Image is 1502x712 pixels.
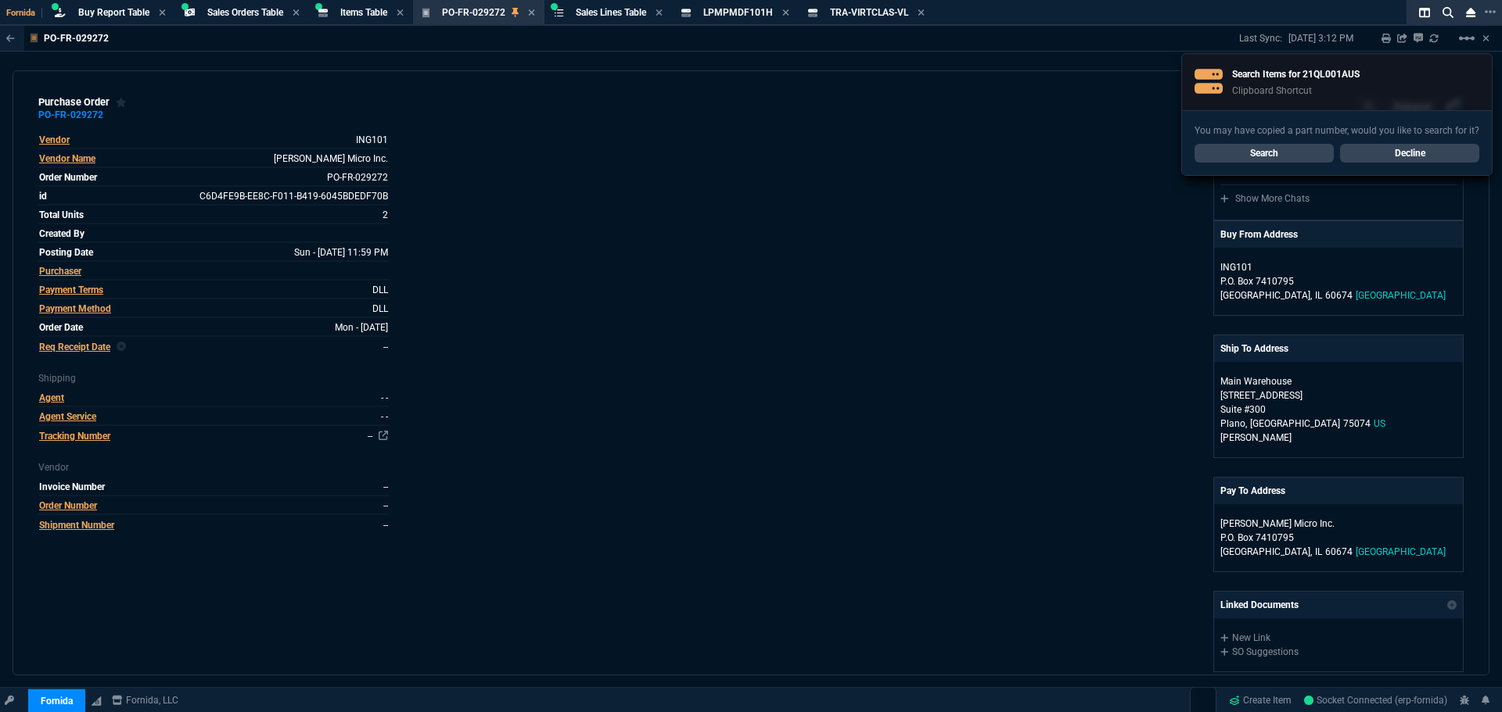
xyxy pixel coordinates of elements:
[1356,290,1446,301] span: [GEOGRAPHIC_DATA]
[442,7,505,18] span: PO-FR-029272
[39,431,110,442] span: Tracking Number
[1315,290,1322,301] span: IL
[38,409,389,426] tr: undefined
[918,7,925,20] nx-icon: Close Tab
[39,247,93,258] span: Posting Date
[38,390,389,407] tr: undefined
[1195,123,1479,138] p: You may have copied a part number, would you like to search for it?
[1220,403,1457,417] p: Suite #300
[1220,598,1299,612] p: Linked Documents
[1220,274,1457,288] p: P.O. Box 7410795
[1325,546,1353,557] span: 60674
[39,520,114,531] span: Shipment Number
[38,245,389,262] tr: undefined
[38,301,389,318] tr: undefined
[782,7,789,20] nx-icon: Close Tab
[1250,418,1340,429] span: [GEOGRAPHIC_DATA]
[1413,3,1436,22] nx-icon: Split Panels
[1482,32,1489,45] a: Hide Workbench
[39,172,97,183] span: Order Number
[356,134,388,145] span: ING101
[1220,418,1247,429] span: Plano,
[1304,695,1447,706] span: Socket Connected (erp-fornida)
[1220,631,1457,645] a: New Link
[38,320,389,337] tr: When the order was created
[1220,374,1371,388] p: Main Warehouse
[38,96,127,109] div: purchase order
[44,32,109,45] p: PO-FR-029272
[383,520,388,531] a: --
[6,33,15,44] nx-icon: Back to Table
[1220,546,1312,557] span: [GEOGRAPHIC_DATA],
[397,7,404,20] nx-icon: Close Tab
[38,428,389,444] tr: undefined
[1374,418,1385,429] span: US
[38,170,389,187] tr: undefined
[38,282,389,299] tr: undefined
[39,152,95,166] div: Vendor Name
[39,500,97,511] span: Order Number
[1220,342,1288,356] p: Ship To Address
[39,303,111,314] span: Payment Method
[207,7,283,18] span: Sales Orders Table
[383,342,388,352] span: --
[1223,689,1298,712] a: Create Item
[340,7,387,18] span: Items Table
[39,481,105,492] span: Invoice Number
[38,498,389,515] tr: undefined
[703,7,773,18] span: LPMPMDF101H
[528,7,535,20] nx-icon: Close Tab
[1220,260,1371,274] p: ING101
[1220,484,1285,498] p: Pay To Address
[1460,3,1482,22] nx-icon: Close Workbench
[38,188,389,206] tr: See Marketplace Order
[1485,5,1496,20] nx-icon: Open New Tab
[116,96,127,109] div: Add to Watchlist
[38,226,389,243] tr: undefined
[1220,645,1457,659] a: SO Suggestions
[293,7,300,20] nx-icon: Close Tab
[1220,517,1371,531] p: [PERSON_NAME] Micro Inc.
[117,340,126,354] nx-icon: Clear selected rep
[1325,290,1353,301] span: 60674
[830,7,908,18] span: TRA-VIRTCLAS-VL
[381,411,388,422] span: - -
[368,431,372,442] a: --
[656,7,663,20] nx-icon: Close Tab
[1356,546,1446,557] span: [GEOGRAPHIC_DATA]
[39,191,47,202] span: id
[294,247,388,258] span: 0001-01-01T00:00:00.000Z
[39,322,83,333] span: Order Date
[159,7,166,20] nx-icon: Close Tab
[1220,531,1457,545] p: P.O. Box 7410795
[1220,431,1457,445] p: [PERSON_NAME]
[39,411,96,422] span: Agent Service
[6,8,42,18] span: Fornida
[372,303,388,314] span: DLL
[38,132,389,149] tr: undefined
[39,133,70,147] div: Vendor
[38,339,389,355] tr: undefined
[39,284,103,295] span: Payment Terms
[38,479,389,496] tr: undefined
[38,460,389,474] p: Vendor
[576,7,646,18] span: Sales Lines Table
[1220,290,1312,301] span: [GEOGRAPHIC_DATA],
[383,481,388,492] span: --
[39,228,84,239] span: Created By
[39,266,81,277] span: Purchaser
[381,392,388,403] span: - -
[1436,3,1460,22] nx-icon: Search
[383,500,388,511] a: --
[1232,84,1360,97] p: Clipboard Shortcut
[372,284,388,295] span: DLL
[1195,144,1334,163] a: Search
[199,191,388,202] span: See Marketplace Order
[38,371,389,385] p: Shipping
[39,209,84,220] span: Total Units
[39,342,110,352] span: Req Receipt Date
[38,207,389,224] tr: undefined
[1220,193,1310,204] a: Show More Chats
[383,209,388,220] span: 2
[107,693,183,707] a: msbcCompanyName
